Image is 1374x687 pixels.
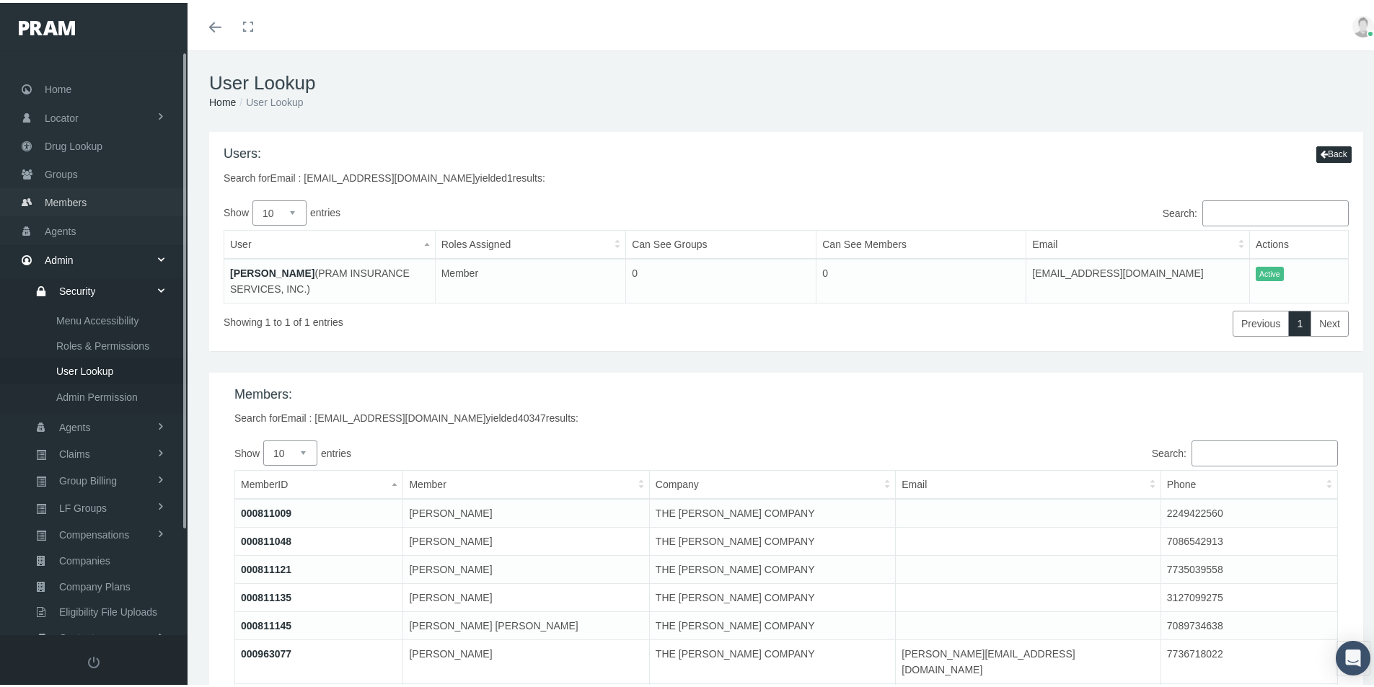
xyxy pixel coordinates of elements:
[1250,227,1349,256] th: Actions
[224,256,436,301] td: (PRAM INSURANCE SERVICES, INC.)
[234,438,786,463] label: Show entries
[816,256,1026,301] td: 0
[234,384,1338,400] h4: Members:
[45,215,76,242] span: Agents
[518,409,546,421] span: 40347
[1161,637,1337,681] td: 7736718022
[1161,468,1337,497] th: Phone: activate to sort column ascending
[1026,227,1250,256] th: Email: activate to sort column ascending
[241,589,291,600] a: 000811135
[59,276,96,301] span: Security
[59,520,129,544] span: Compensations
[45,130,102,157] span: Drug Lookup
[59,597,157,621] span: Eligibility File Uploads
[224,143,545,159] h4: Users:
[1316,143,1352,160] button: Back
[649,496,895,525] td: THE [PERSON_NAME] COMPANY
[1256,264,1284,279] span: Active
[270,169,475,181] span: Email : [EMAIL_ADDRESS][DOMAIN_NAME]
[235,468,403,497] th: MemberID: activate to sort column descending
[241,561,291,572] a: 000811121
[59,412,91,437] span: Agents
[403,553,649,581] td: [PERSON_NAME]
[649,525,895,553] td: THE [PERSON_NAME] COMPANY
[56,382,138,407] span: Admin Permission
[241,645,291,657] a: 000963077
[626,256,816,301] td: 0
[224,167,545,183] div: Search for yielded results:
[786,198,1349,223] label: Search:
[281,409,486,421] span: Email : [EMAIL_ADDRESS][DOMAIN_NAME]
[263,438,317,463] select: Showentries
[224,227,436,256] th: User: activate to sort column descending
[1161,581,1337,609] td: 3127099275
[403,525,649,553] td: [PERSON_NAME]
[786,438,1338,464] label: Search:
[236,92,303,107] li: User Lookup
[59,493,107,518] span: LF Groups
[626,227,816,256] th: Can See Groups
[403,468,649,497] th: Member: activate to sort column ascending
[649,637,895,681] td: THE [PERSON_NAME] COMPANY
[209,94,236,105] a: Home
[1192,438,1338,464] input: Search:
[230,265,314,276] a: [PERSON_NAME]
[649,609,895,637] td: THE [PERSON_NAME] COMPANY
[507,169,513,181] span: 1
[1161,496,1337,525] td: 2249422560
[1352,13,1374,35] img: user-placeholder.jpg
[19,18,75,32] img: PRAM_20_x_78.png
[56,331,149,355] span: Roles & Permissions
[1233,308,1289,334] a: Previous
[1288,308,1311,334] a: 1
[435,256,626,301] td: Member
[896,637,1161,681] td: [PERSON_NAME][EMAIL_ADDRESS][DOMAIN_NAME]
[234,407,1338,423] div: Search for yielded results:
[45,186,87,213] span: Members
[209,69,1363,92] h1: User Lookup
[45,102,79,129] span: Locator
[59,546,110,570] span: Companies
[45,73,71,100] span: Home
[1311,308,1349,334] a: Next
[649,581,895,609] td: THE [PERSON_NAME] COMPANY
[241,533,291,544] a: 000811048
[252,198,307,223] select: Showentries
[435,227,626,256] th: Roles Assigned: activate to sort column ascending
[649,468,895,497] th: Company: activate to sort column ascending
[56,356,113,381] span: User Lookup
[45,158,78,185] span: Groups
[816,227,1026,256] th: Can See Members
[241,505,291,516] a: 000811009
[56,306,138,330] span: Menu Accessibility
[403,609,649,637] td: [PERSON_NAME] [PERSON_NAME]
[59,572,131,596] span: Company Plans
[1161,609,1337,637] td: 7089734638
[1161,553,1337,581] td: 7735039558
[59,466,117,490] span: Group Billing
[403,581,649,609] td: [PERSON_NAME]
[224,198,786,223] label: Show entries
[1026,256,1250,301] td: [EMAIL_ADDRESS][DOMAIN_NAME]
[1161,525,1337,553] td: 7086542913
[241,617,291,629] a: 000811145
[59,439,90,464] span: Claims
[896,468,1161,497] th: Email: activate to sort column ascending
[1202,198,1349,223] input: Search:
[403,637,649,681] td: [PERSON_NAME]
[403,496,649,525] td: [PERSON_NAME]
[1336,638,1370,673] div: Open Intercom Messenger
[649,553,895,581] td: THE [PERSON_NAME] COMPANY
[45,244,74,271] span: Admin
[59,623,94,647] span: Content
